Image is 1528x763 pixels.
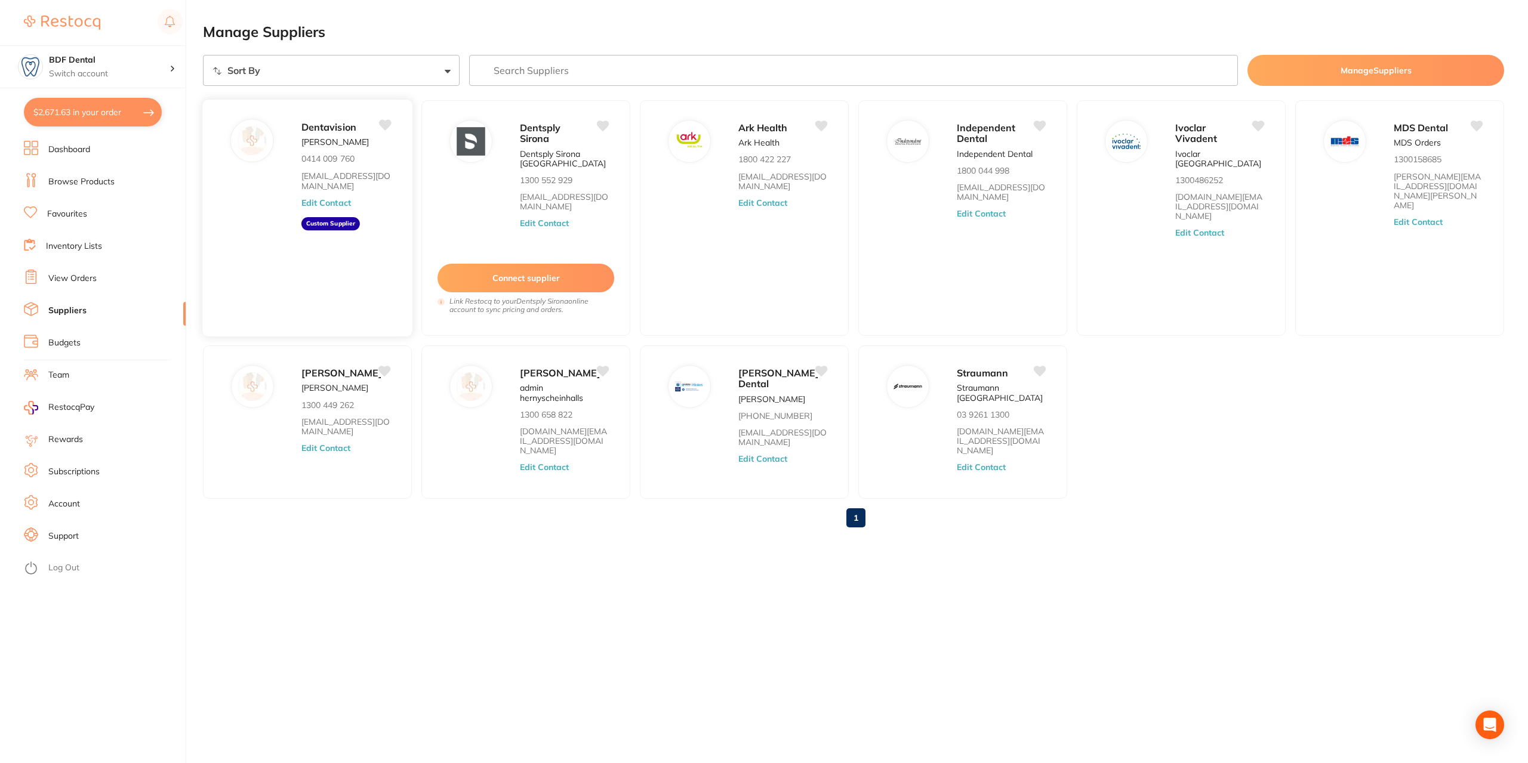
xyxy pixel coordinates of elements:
button: Edit Contact [301,197,351,207]
p: Ivoclar [GEOGRAPHIC_DATA] [1175,149,1264,168]
p: [PERSON_NAME] [301,137,369,147]
button: Log Out [24,559,182,578]
span: Ivoclar Vivadent [1175,122,1217,144]
button: Edit Contact [520,218,569,228]
a: [EMAIL_ADDRESS][DOMAIN_NAME] [520,192,608,211]
p: Dentsply Sirona [GEOGRAPHIC_DATA] [520,149,608,168]
img: Ivoclar Vivadent [1112,127,1141,156]
a: RestocqPay [24,401,94,415]
p: 1300 449 262 [301,400,354,410]
p: Independent Dental [957,149,1033,159]
p: [PHONE_NUMBER] [738,411,812,421]
span: Dentsply Sirona [520,122,560,144]
a: [EMAIL_ADDRESS][DOMAIN_NAME] [738,428,827,447]
button: Connect supplier [438,264,614,292]
a: [PERSON_NAME][EMAIL_ADDRESS][DOMAIN_NAME][PERSON_NAME] [1394,172,1482,210]
h4: BDF Dental [49,54,170,66]
i: Link Restocq to your Dentsply Sirona online account to sync pricing and orders. [449,297,614,314]
img: Ark Health [675,127,704,156]
button: Edit Contact [301,443,350,453]
p: 1800 044 998 [957,166,1009,175]
img: Restocq Logo [24,16,100,30]
a: [DOMAIN_NAME][EMAIL_ADDRESS][DOMAIN_NAME] [957,427,1045,455]
p: MDS Orders [1394,138,1441,147]
aside: Custom Supplier [301,217,360,230]
button: Edit Contact [957,462,1006,472]
button: Edit Contact [738,454,787,464]
a: [EMAIL_ADDRESS][DOMAIN_NAME] [301,417,390,436]
a: Team [48,369,69,381]
p: 1300486252 [1175,175,1223,185]
img: Dentsply Sirona [457,127,485,156]
img: Independent Dental [894,127,922,156]
a: Dashboard [48,144,90,156]
span: Straumann [957,367,1008,379]
a: [DOMAIN_NAME][EMAIL_ADDRESS][DOMAIN_NAME] [1175,192,1264,221]
img: Straumann [894,372,922,401]
a: Restocq Logo [24,9,100,36]
span: Independent Dental [957,122,1015,144]
p: 1300 658 822 [520,410,572,419]
button: Edit Contact [1394,217,1443,227]
p: 1300 552 929 [520,175,572,185]
a: [EMAIL_ADDRESS][DOMAIN_NAME] [738,172,827,191]
a: Log Out [48,562,79,574]
a: 1 [846,506,865,530]
img: Henry Schein Halas [457,372,485,401]
a: Suppliers [48,305,87,317]
button: $2,671.63 in your order [24,98,162,126]
button: Edit Contact [957,209,1006,218]
p: 0414 009 760 [301,154,355,163]
span: MDS Dental [1394,122,1448,134]
span: Ark Health [738,122,787,134]
a: Browse Products [48,176,115,188]
p: Switch account [49,68,170,80]
span: Dentavision [301,121,356,132]
a: Support [48,530,79,542]
p: [PERSON_NAME] [301,383,368,393]
img: BDF Dental [19,55,42,79]
span: [PERSON_NAME] Dental [738,367,819,390]
a: View Orders [48,273,97,285]
a: Subscriptions [48,466,100,478]
p: 03 9261 1300 [957,410,1009,419]
a: [EMAIL_ADDRESS][DOMAIN_NAME] [957,183,1045,202]
span: [PERSON_NAME] [301,367,382,379]
a: [DOMAIN_NAME][EMAIL_ADDRESS][DOMAIN_NAME] [520,427,608,455]
a: Account [48,498,80,510]
input: Search Suppliers [469,55,1239,86]
p: admin hernyscheinhalls [520,383,608,402]
button: Edit Contact [520,462,569,472]
p: Ark Health [738,138,780,147]
p: [PERSON_NAME] [738,394,805,404]
h2: Manage Suppliers [203,24,1504,41]
img: Adam Dental [238,372,267,401]
a: Budgets [48,337,81,349]
a: Inventory Lists [46,240,102,252]
p: 1800 422 227 [738,155,791,164]
img: RestocqPay [24,401,38,415]
img: MDS Dental [1330,127,1359,156]
p: 1300158685 [1394,155,1441,164]
span: [PERSON_NAME] [520,367,600,379]
button: Edit Contact [1175,228,1224,237]
a: [EMAIL_ADDRESS][DOMAIN_NAME] [301,171,390,191]
a: Rewards [48,434,83,446]
div: Open Intercom Messenger [1475,711,1504,739]
button: Edit Contact [738,198,787,208]
a: Favourites [47,208,87,220]
img: Erskine Dental [675,372,704,401]
button: ManageSuppliers [1247,55,1504,86]
p: Straumann [GEOGRAPHIC_DATA] [957,383,1045,402]
img: Dentavision [238,126,266,155]
span: RestocqPay [48,401,94,413]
